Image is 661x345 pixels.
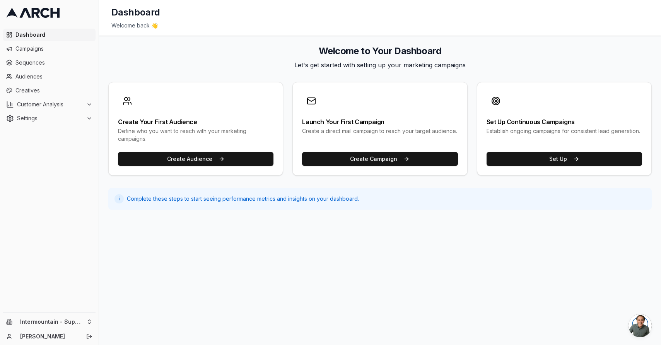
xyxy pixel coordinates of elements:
a: Creatives [3,84,96,97]
span: Dashboard [15,31,92,39]
span: Creatives [15,87,92,94]
div: Establish ongoing campaigns for consistent lead generation. [487,127,642,135]
div: Launch Your First Campaign [302,119,458,125]
span: Sequences [15,59,92,67]
div: Create Your First Audience [118,119,273,125]
span: Complete these steps to start seeing performance metrics and insights on your dashboard. [127,195,359,203]
button: Customer Analysis [3,98,96,111]
h1: Dashboard [111,6,160,19]
button: Create Audience [118,152,273,166]
p: Let's get started with setting up your marketing campaigns [108,60,652,70]
span: Audiences [15,73,92,80]
a: Dashboard [3,29,96,41]
a: Sequences [3,56,96,69]
div: Define who you want to reach with your marketing campaigns. [118,127,273,143]
button: Log out [84,331,95,342]
div: Set Up Continuous Campaigns [487,119,642,125]
h2: Welcome to Your Dashboard [108,45,652,57]
button: Settings [3,112,96,125]
div: Create a direct mail campaign to reach your target audience. [302,127,458,135]
span: Intermountain - Superior Water & Air [20,318,83,325]
div: Welcome back 👋 [111,22,649,29]
a: Campaigns [3,43,96,55]
button: Set Up [487,152,642,166]
div: Open chat [629,314,652,337]
button: Create Campaign [302,152,458,166]
span: i [118,196,120,202]
a: Audiences [3,70,96,83]
a: [PERSON_NAME] [20,333,78,340]
span: Campaigns [15,45,92,53]
span: Customer Analysis [17,101,83,108]
button: Intermountain - Superior Water & Air [3,316,96,328]
span: Settings [17,114,83,122]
